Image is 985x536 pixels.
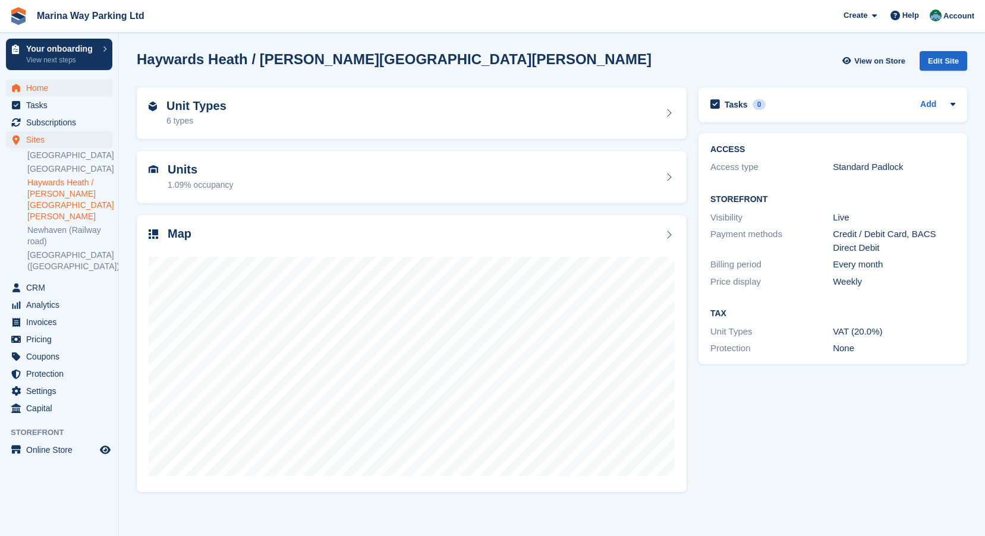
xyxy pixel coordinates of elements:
[930,10,942,21] img: Paul Lewis
[710,211,833,225] div: Visibility
[26,55,97,65] p: View next steps
[710,275,833,289] div: Price display
[725,99,748,110] h2: Tasks
[6,97,112,113] a: menu
[6,383,112,399] a: menu
[26,365,97,382] span: Protection
[27,150,112,161] a: [GEOGRAPHIC_DATA]
[26,331,97,348] span: Pricing
[26,400,97,417] span: Capital
[710,258,833,272] div: Billing period
[833,325,955,339] div: VAT (20.0%)
[26,383,97,399] span: Settings
[26,314,97,330] span: Invoices
[166,115,226,127] div: 6 types
[137,151,687,203] a: Units 1.09% occupancy
[844,10,867,21] span: Create
[710,325,833,339] div: Unit Types
[26,131,97,148] span: Sites
[166,99,226,113] h2: Unit Types
[710,342,833,355] div: Protection
[6,400,112,417] a: menu
[710,160,833,174] div: Access type
[6,114,112,131] a: menu
[26,80,97,96] span: Home
[6,279,112,296] a: menu
[149,102,157,111] img: unit-type-icn-2b2737a686de81e16bb02015468b77c625bbabd49415b5ef34ead5e3b44a266d.svg
[27,163,112,175] a: [GEOGRAPHIC_DATA]
[98,443,112,457] a: Preview store
[902,10,919,21] span: Help
[920,51,967,75] a: Edit Site
[710,145,955,155] h2: ACCESS
[6,365,112,382] a: menu
[753,99,766,110] div: 0
[6,80,112,96] a: menu
[854,55,905,67] span: View on Store
[833,211,955,225] div: Live
[833,342,955,355] div: None
[168,163,234,176] h2: Units
[833,160,955,174] div: Standard Padlock
[710,195,955,204] h2: Storefront
[27,177,112,222] a: Haywards Heath / [PERSON_NAME][GEOGRAPHIC_DATA][PERSON_NAME]
[27,250,112,272] a: [GEOGRAPHIC_DATA] ([GEOGRAPHIC_DATA])
[26,348,97,365] span: Coupons
[833,228,955,254] div: Credit / Debit Card, BACS Direct Debit
[137,51,652,67] h2: Haywards Heath / [PERSON_NAME][GEOGRAPHIC_DATA][PERSON_NAME]
[137,215,687,493] a: Map
[26,279,97,296] span: CRM
[26,114,97,131] span: Subscriptions
[710,228,833,254] div: Payment methods
[841,51,910,71] a: View on Store
[833,275,955,289] div: Weekly
[26,297,97,313] span: Analytics
[168,179,234,191] div: 1.09% occupancy
[920,51,967,71] div: Edit Site
[6,348,112,365] a: menu
[26,442,97,458] span: Online Store
[6,131,112,148] a: menu
[943,10,974,22] span: Account
[26,97,97,113] span: Tasks
[6,297,112,313] a: menu
[833,258,955,272] div: Every month
[10,7,27,25] img: stora-icon-8386f47178a22dfd0bd8f6a31ec36ba5ce8667c1dd55bd0f319d3a0aa187defe.svg
[26,45,97,53] p: Your onboarding
[149,229,158,239] img: map-icn-33ee37083ee616e46c38cad1a60f524a97daa1e2b2c8c0bc3eb3415660979fc1.svg
[27,225,112,247] a: Newhaven (Railway road)
[168,227,191,241] h2: Map
[710,309,955,319] h2: Tax
[6,314,112,330] a: menu
[920,98,936,112] a: Add
[6,442,112,458] a: menu
[137,87,687,140] a: Unit Types 6 types
[6,39,112,70] a: Your onboarding View next steps
[6,331,112,348] a: menu
[149,165,158,174] img: unit-icn-7be61d7bf1b0ce9d3e12c5938cc71ed9869f7b940bace4675aadf7bd6d80202e.svg
[32,6,149,26] a: Marina Way Parking Ltd
[11,427,118,439] span: Storefront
